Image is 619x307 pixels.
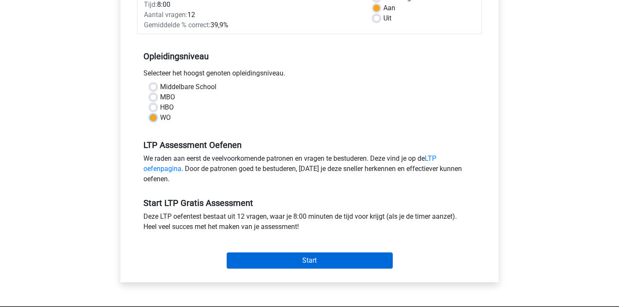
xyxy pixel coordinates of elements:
[160,92,175,102] label: MBO
[144,11,187,19] span: Aantal vragen:
[160,82,216,92] label: Middelbare School
[137,68,482,82] div: Selecteer het hoogst genoten opleidingsniveau.
[144,0,157,9] span: Tijd:
[143,48,476,65] h5: Opleidingsniveau
[143,140,476,150] h5: LTP Assessment Oefenen
[137,211,482,235] div: Deze LTP oefentest bestaat uit 12 vragen, waar je 8:00 minuten de tijd voor krijgt (als je de tim...
[143,198,476,208] h5: Start LTP Gratis Assessment
[227,252,393,269] input: Start
[137,20,367,30] div: 39,9%
[383,13,391,23] label: Uit
[137,10,367,20] div: 12
[144,21,210,29] span: Gemiddelde % correct:
[160,102,174,113] label: HBO
[137,153,482,188] div: We raden aan eerst de veelvoorkomende patronen en vragen te bestuderen. Deze vind je op de . Door...
[160,113,171,123] label: WO
[383,3,395,13] label: Aan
